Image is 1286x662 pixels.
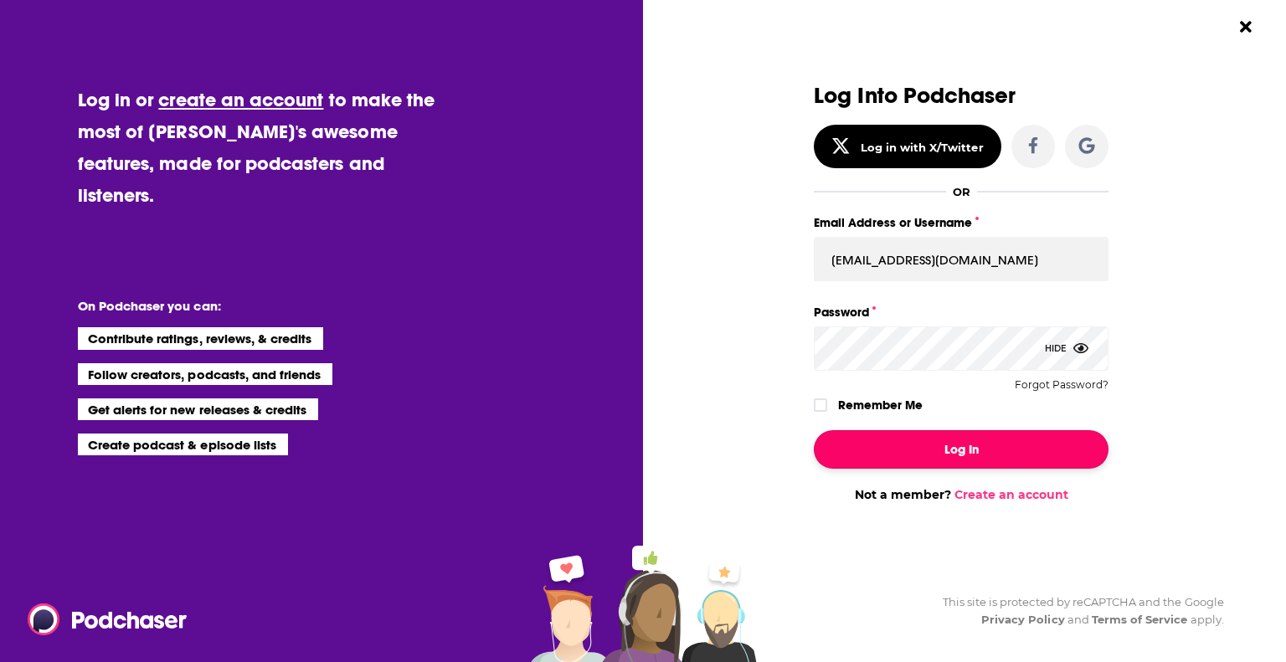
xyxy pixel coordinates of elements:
div: Hide [1045,326,1088,371]
li: Contribute ratings, reviews, & credits [78,327,324,349]
label: Password [814,301,1109,323]
a: create an account [158,88,323,111]
div: This site is protected by reCAPTCHA and the Google and apply. [929,593,1224,629]
button: Close Button [1230,11,1262,43]
li: On Podchaser you can: [78,298,413,314]
h3: Log Into Podchaser [814,84,1109,108]
label: Email Address or Username [814,212,1109,233]
a: Podchaser - Follow, Share and Rate Podcasts [28,603,175,635]
img: Podchaser - Follow, Share and Rate Podcasts [28,603,188,635]
li: Follow creators, podcasts, and friends [78,363,333,385]
div: Log in with X/Twitter [861,141,984,154]
li: Create podcast & episode lists [78,434,288,455]
div: Not a member? [814,487,1109,502]
a: Create an account [954,487,1068,502]
label: Remember Me [838,394,923,416]
div: OR [953,185,970,198]
button: Log in with X/Twitter [814,125,1001,168]
li: Get alerts for new releases & credits [78,398,318,420]
button: Forgot Password? [1015,379,1109,391]
input: Email Address or Username [814,237,1109,282]
button: Log In [814,430,1109,469]
a: Privacy Policy [981,613,1065,626]
a: Terms of Service [1092,613,1188,626]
